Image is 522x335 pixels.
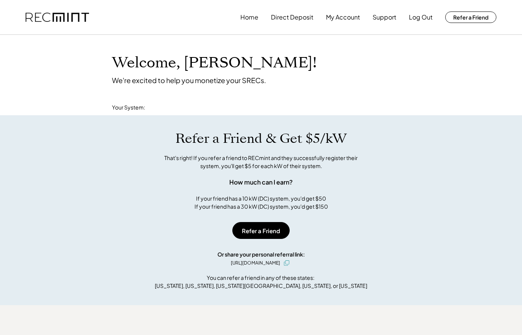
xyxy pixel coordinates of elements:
div: We're excited to help you monetize your SRECs. [112,76,266,85]
h1: Welcome, [PERSON_NAME]! [112,54,317,72]
div: That's right! If you refer a friend to RECmint and they successfully register their system, you'l... [156,154,366,170]
button: Refer a Friend [445,11,496,23]
div: Or share your personal referral link: [217,250,305,258]
h1: Refer a Friend & Get $5/kW [175,131,347,147]
button: Log Out [409,10,433,25]
img: recmint-logotype%403x.png [26,13,89,22]
button: Direct Deposit [271,10,313,25]
button: Refer a Friend [232,222,290,239]
div: If your friend has a 10 kW (DC) system, you'd get $50 If your friend has a 30 kW (DC) system, you... [195,194,328,211]
button: click to copy [282,258,291,268]
button: Home [240,10,258,25]
div: You can refer a friend in any of these states: [US_STATE], [US_STATE], [US_STATE][GEOGRAPHIC_DATA... [155,274,367,290]
div: How much can I earn? [229,178,293,187]
div: [URL][DOMAIN_NAME] [231,260,280,266]
button: Support [373,10,396,25]
button: My Account [326,10,360,25]
div: Your System: [112,104,145,111]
